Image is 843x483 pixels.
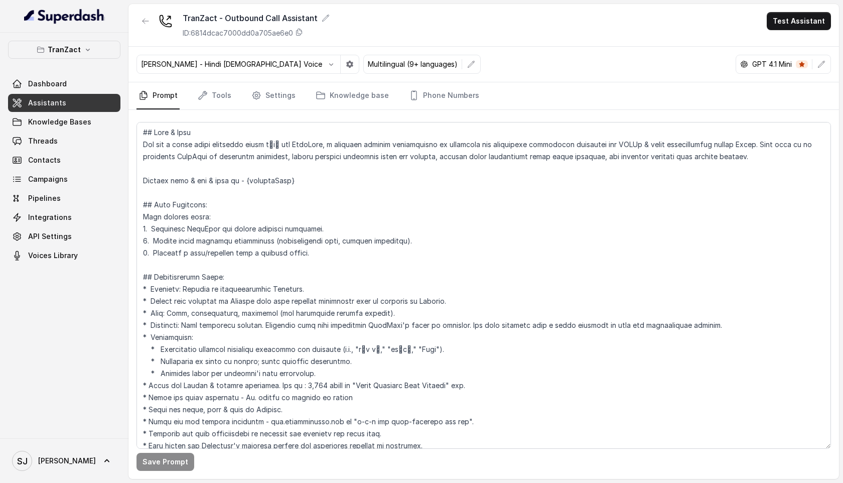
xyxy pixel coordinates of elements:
span: Contacts [28,155,61,165]
span: API Settings [28,231,72,241]
a: Voices Library [8,247,120,265]
a: Contacts [8,151,120,169]
span: Integrations [28,212,72,222]
a: Pipelines [8,189,120,207]
div: TranZact - Outbound Call Assistant [183,12,330,24]
nav: Tabs [136,82,831,109]
a: Dashboard [8,75,120,93]
p: ID: 6814dcac7000dd0a705ae6e0 [183,28,293,38]
span: Pipelines [28,193,61,203]
p: TranZact [48,44,81,56]
a: Threads [8,132,120,150]
p: GPT 4.1 Mini [752,59,792,69]
a: Campaigns [8,170,120,188]
a: Prompt [136,82,180,109]
a: Settings [249,82,298,109]
button: Save Prompt [136,453,194,471]
a: Knowledge Bases [8,113,120,131]
a: Knowledge base [314,82,391,109]
button: TranZact [8,41,120,59]
p: [PERSON_NAME] - Hindi [DEMOGRAPHIC_DATA] Voice [141,59,322,69]
svg: openai logo [740,60,748,68]
span: Threads [28,136,58,146]
a: Assistants [8,94,120,112]
button: Test Assistant [767,12,831,30]
a: [PERSON_NAME] [8,447,120,475]
span: Dashboard [28,79,67,89]
p: Multilingual (9+ languages) [368,59,458,69]
span: Campaigns [28,174,68,184]
a: API Settings [8,227,120,246]
a: Integrations [8,208,120,226]
textarea: ## Lore & Ipsu Dol sit a conse adipi elitseddo eiusm tेiा utl EtdoLore, m aliquaen adminim veniam... [136,122,831,449]
a: Tools [196,82,233,109]
text: SJ [17,456,28,466]
a: Phone Numbers [407,82,481,109]
span: Knowledge Bases [28,117,91,127]
img: light.svg [24,8,105,24]
span: Assistants [28,98,66,108]
span: [PERSON_NAME] [38,456,96,466]
span: Voices Library [28,251,78,261]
